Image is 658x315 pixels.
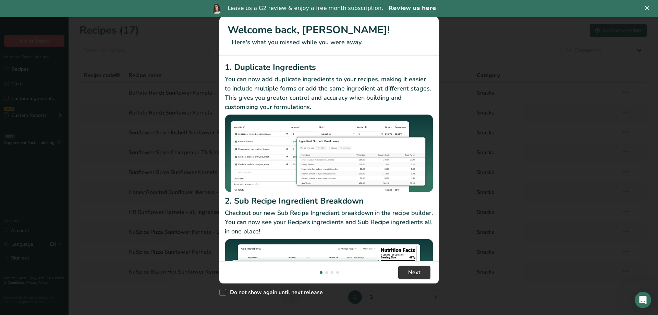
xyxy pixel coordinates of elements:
[228,5,383,12] div: Leave us a G2 review & enjoy a free month subscription.
[225,61,433,73] h2: 1. Duplicate Ingredients
[408,268,421,277] span: Next
[228,38,430,47] p: Here's what you missed while you were away.
[635,292,651,308] iframe: Intercom live chat
[211,3,222,14] img: Profile image for Reem
[225,208,433,236] p: Checkout our new Sub Recipe Ingredient breakdown in the recipe builder. You can now see your Reci...
[645,6,652,10] div: Close
[226,289,323,296] span: Do not show again until next release
[225,195,433,207] h2: 2. Sub Recipe Ingredient Breakdown
[389,5,436,12] a: Review us here
[225,75,433,112] p: You can now add duplicate ingredients to your recipes, making it easier to include multiple forms...
[228,22,430,38] h1: Welcome back, [PERSON_NAME]!
[225,114,433,192] img: Duplicate Ingredients
[398,266,430,279] button: Next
